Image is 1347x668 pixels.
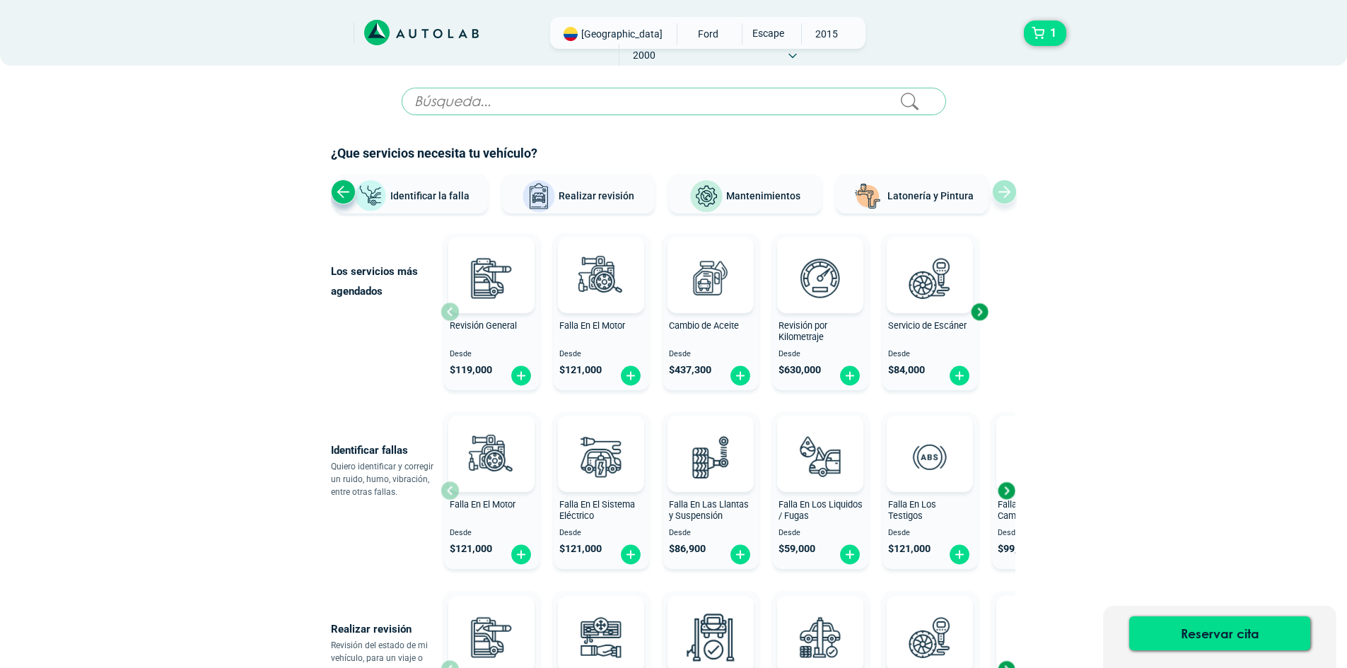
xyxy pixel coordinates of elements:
[510,365,532,387] img: fi_plus-circle2.svg
[450,350,534,359] span: Desde
[663,233,759,390] button: Cambio de Aceite Desde $437,300
[802,23,852,45] span: 2015
[689,180,723,213] img: Mantenimientos
[909,418,951,461] img: AD0BCuuxAAAAAElFTkSuQmCC
[851,180,885,213] img: Latonería y Pintura
[580,599,622,641] img: AD0BCuuxAAAAAElFTkSuQmCC
[669,320,739,331] span: Cambio de Aceite
[899,606,961,668] img: escaner-v3.svg
[669,543,706,555] span: $ 86,900
[450,364,492,376] span: $ 119,000
[888,529,972,538] span: Desde
[444,233,540,390] button: Revisión General Desde $119,000
[680,426,742,488] img: diagnostic_suspension-v3.svg
[773,233,868,390] button: Revisión por Kilometraje Desde $630,000
[554,233,649,390] button: Falla En El Motor Desde $121,000
[331,440,441,460] p: Identificar fallas
[909,240,951,282] img: AD0BCuuxAAAAAElFTkSuQmCC
[839,544,861,566] img: fi_plus-circle2.svg
[460,606,523,668] img: revision_general-v3.svg
[580,418,622,461] img: AD0BCuuxAAAAAElFTkSuQmCC
[510,544,532,566] img: fi_plus-circle2.svg
[1046,21,1060,45] span: 1
[683,23,733,45] span: FORD
[470,240,513,282] img: AD0BCuuxAAAAAElFTkSuQmCC
[799,240,841,282] img: AD0BCuuxAAAAAElFTkSuQmCC
[554,412,649,569] button: Falla En El Sistema Eléctrico Desde $121,000
[729,544,752,566] img: fi_plus-circle2.svg
[450,543,492,555] span: $ 121,000
[502,174,655,213] button: Realizar revisión
[331,180,356,204] div: Previous slide
[402,88,946,115] input: Búsqueda...
[888,350,972,359] span: Desde
[559,499,635,522] span: Falla En El Sistema Eléctrico
[559,320,625,331] span: Falla En El Motor
[559,543,602,555] span: $ 121,000
[331,460,441,498] p: Quiero identificar y corregir un ruido, humo, vibración, entre otras fallas.
[680,247,742,309] img: cambio_de_aceite-v3.svg
[559,364,602,376] span: $ 121,000
[799,599,841,641] img: AD0BCuuxAAAAAElFTkSuQmCC
[331,144,1017,163] h2: ¿Que servicios necesita tu vehículo?
[996,480,1017,501] div: Next slide
[460,247,523,309] img: revision_general-v3.svg
[899,247,961,309] img: escaner-v3.svg
[1008,426,1071,488] img: diagnostic_caja-de-cambios-v3.svg
[882,233,978,390] button: Servicio de Escáner Desde $84,000
[559,190,634,201] span: Realizar revisión
[779,350,863,359] span: Desde
[888,499,936,522] span: Falla En Los Testigos
[992,412,1087,569] button: Falla En La Caja de Cambio Desde $99,000
[689,599,732,641] img: AD0BCuuxAAAAAElFTkSuQmCC
[331,619,441,639] p: Realizar revisión
[570,247,632,309] img: diagnostic_engine-v3.svg
[998,529,1082,538] span: Desde
[689,240,732,282] img: AD0BCuuxAAAAAElFTkSuQmCC
[669,174,822,213] button: Mantenimientos
[669,364,711,376] span: $ 437,300
[789,247,851,309] img: revision_por_kilometraje-v3.svg
[888,543,931,555] span: $ 121,000
[779,320,827,343] span: Revisión por Kilometraje
[1024,20,1066,46] button: 1
[899,426,961,488] img: diagnostic_diagnostic_abs-v3.svg
[619,544,642,566] img: fi_plus-circle2.svg
[619,365,642,387] img: fi_plus-circle2.svg
[570,426,632,488] img: diagnostic_bombilla-v3.svg
[799,418,841,461] img: AD0BCuuxAAAAAElFTkSuQmCC
[789,426,851,488] img: diagnostic_gota-de-sangre-v3.svg
[948,544,971,566] img: fi_plus-circle2.svg
[669,499,749,522] span: Falla En Las Llantas y Suspensión
[335,174,488,213] button: Identificar la falla
[564,27,578,41] img: Flag of COLOMBIA
[729,365,752,387] img: fi_plus-circle2.svg
[779,364,821,376] span: $ 630,000
[680,606,742,668] img: peritaje-v3.svg
[887,190,974,201] span: Latonería y Pintura
[663,412,759,569] button: Falla En Las Llantas y Suspensión Desde $86,900
[619,45,670,66] span: 2000
[969,301,990,322] div: Next slide
[460,426,523,488] img: diagnostic_engine-v3.svg
[888,364,925,376] span: $ 84,000
[888,320,967,331] span: Servicio de Escáner
[1129,616,1310,650] button: Reservar cita
[331,262,441,301] p: Los servicios más agendados
[836,174,989,213] button: Latonería y Pintura
[998,543,1034,555] span: $ 99,000
[470,418,513,461] img: AD0BCuuxAAAAAElFTkSuQmCC
[773,412,868,569] button: Falla En Los Liquidos / Fugas Desde $59,000
[789,606,851,668] img: revision_tecno_mecanica-v3.svg
[779,543,815,555] span: $ 59,000
[581,27,663,41] span: [GEOGRAPHIC_DATA]
[779,499,863,522] span: Falla En Los Liquidos / Fugas
[779,529,863,538] span: Desde
[354,180,387,213] img: Identificar la falla
[559,529,643,538] span: Desde
[522,180,556,213] img: Realizar revisión
[669,350,753,359] span: Desde
[450,499,515,510] span: Falla En El Motor
[390,189,470,201] span: Identificar la falla
[948,365,971,387] img: fi_plus-circle2.svg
